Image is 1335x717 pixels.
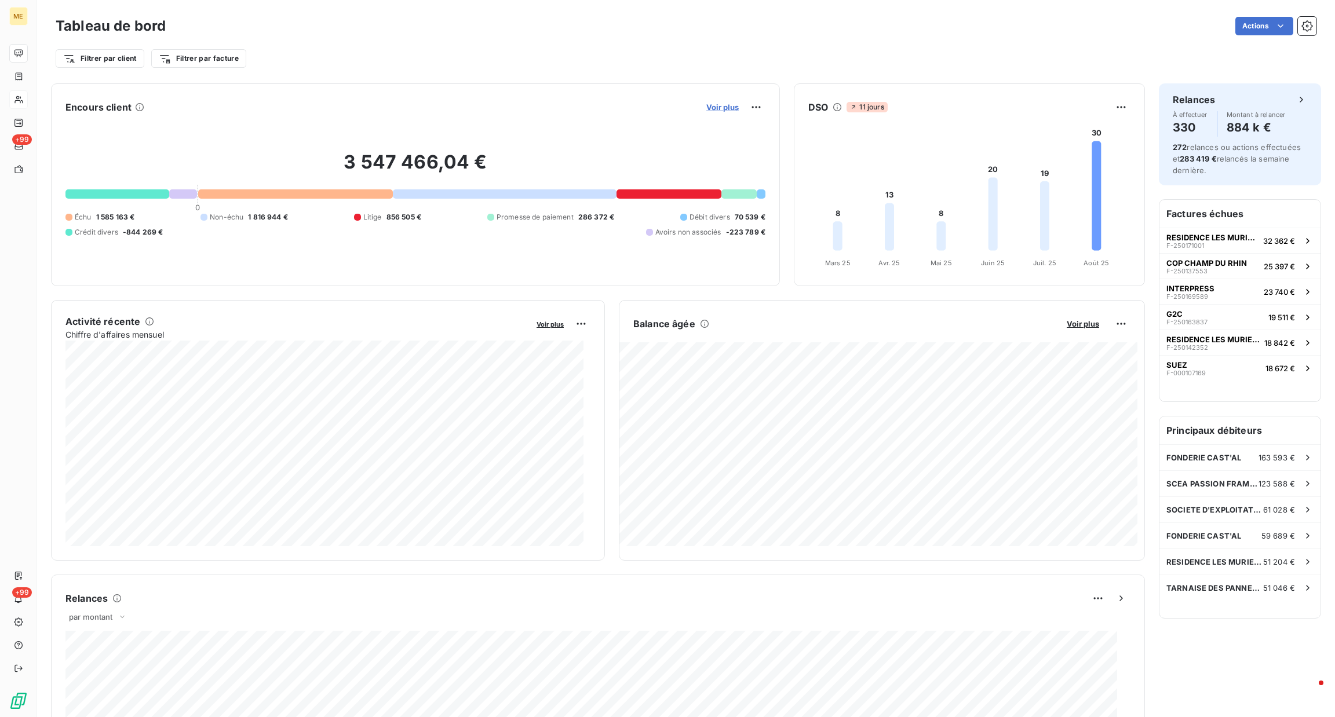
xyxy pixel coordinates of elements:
[1166,479,1259,488] span: SCEA PASSION FRAMBOISES
[56,49,144,68] button: Filtrer par client
[1063,319,1103,329] button: Voir plus
[1268,313,1295,322] span: 19 511 €
[735,212,765,222] span: 70 539 €
[123,227,163,237] span: -844 269 €
[1166,233,1259,242] span: RESIDENCE LES MURIERS
[633,317,695,331] h6: Balance âgée
[1166,319,1208,325] span: F-250163837
[195,203,200,212] span: 0
[1173,142,1187,152] span: 272
[1259,479,1295,488] span: 123 588 €
[9,7,28,25] div: ME
[65,314,140,328] h6: Activité récente
[9,137,27,155] a: +99
[65,151,765,185] h2: 3 547 466,04 €
[1166,344,1208,351] span: F-250142352
[981,259,1005,267] tspan: Juin 25
[9,692,28,710] img: Logo LeanPay
[1166,258,1247,268] span: COP CHAMP DU RHIN
[1173,111,1208,118] span: À effectuer
[1166,505,1263,514] span: SOCIETE D'EXPLOITATION DES MARCHES COMMUNAUX
[75,227,118,237] span: Crédit divers
[537,320,564,328] span: Voir plus
[1263,557,1295,566] span: 51 204 €
[1263,236,1295,246] span: 32 362 €
[1159,228,1321,253] button: RESIDENCE LES MURIERSF-25017100132 362 €
[1166,531,1241,540] span: FONDERIE CAST'AL
[1264,338,1295,347] span: 18 842 €
[65,100,132,114] h6: Encours client
[1259,453,1295,462] span: 163 593 €
[1263,583,1295,592] span: 51 046 €
[1166,453,1241,462] span: FONDERIE CAST'AL
[1180,154,1216,163] span: 283 419 €
[96,212,135,222] span: 1 585 163 €
[1166,360,1187,370] span: SUEZ
[1166,284,1214,293] span: INTERPRESS
[1173,142,1301,175] span: relances ou actions effectuées et relancés la semaine dernière.
[497,212,574,222] span: Promesse de paiement
[533,319,567,329] button: Voir plus
[1264,287,1295,297] span: 23 740 €
[1173,93,1215,107] h6: Relances
[1159,330,1321,355] button: RESIDENCE LES MURIERSF-25014235218 842 €
[1263,505,1295,514] span: 61 028 €
[56,16,166,36] h3: Tableau de bord
[1084,259,1109,267] tspan: Août 25
[1159,355,1321,381] button: SUEZF-00010716918 672 €
[386,212,421,222] span: 856 505 €
[363,212,382,222] span: Litige
[847,102,887,112] span: 11 jours
[1235,17,1293,35] button: Actions
[1265,364,1295,373] span: 18 672 €
[1159,279,1321,304] button: INTERPRESSF-25016958923 740 €
[703,102,742,112] button: Voir plus
[1296,678,1323,705] iframe: Intercom live chat
[12,587,32,598] span: +99
[12,134,32,145] span: +99
[690,212,730,222] span: Débit divers
[65,591,108,605] h6: Relances
[210,212,243,222] span: Non-échu
[1166,557,1263,566] span: RESIDENCE LES MURIERS
[1159,200,1321,228] h6: Factures échues
[578,212,614,222] span: 286 372 €
[1166,335,1260,344] span: RESIDENCE LES MURIERS
[1264,262,1295,271] span: 25 397 €
[1033,259,1056,267] tspan: Juil. 25
[1166,583,1263,592] span: TARNAISE DES PANNEAUX SAS
[1166,370,1206,376] span: F-000107169
[1166,309,1183,319] span: G2C
[1159,416,1321,444] h6: Principaux débiteurs
[878,259,900,267] tspan: Avr. 25
[75,212,92,222] span: Échu
[1159,304,1321,330] button: G2CF-25016383719 511 €
[1159,253,1321,279] button: COP CHAMP DU RHINF-25013755325 397 €
[1227,118,1286,137] h4: 884 k €
[1166,268,1208,275] span: F-250137553
[1173,118,1208,137] h4: 330
[726,227,766,237] span: -223 789 €
[1166,242,1204,249] span: F-250171001
[1227,111,1286,118] span: Montant à relancer
[151,49,246,68] button: Filtrer par facture
[655,227,721,237] span: Avoirs non associés
[1166,293,1208,300] span: F-250169589
[825,259,851,267] tspan: Mars 25
[808,100,828,114] h6: DSO
[1067,319,1099,328] span: Voir plus
[65,328,528,341] span: Chiffre d'affaires mensuel
[706,103,739,112] span: Voir plus
[1261,531,1295,540] span: 59 689 €
[69,612,113,621] span: par montant
[248,212,288,222] span: 1 816 944 €
[931,259,952,267] tspan: Mai 25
